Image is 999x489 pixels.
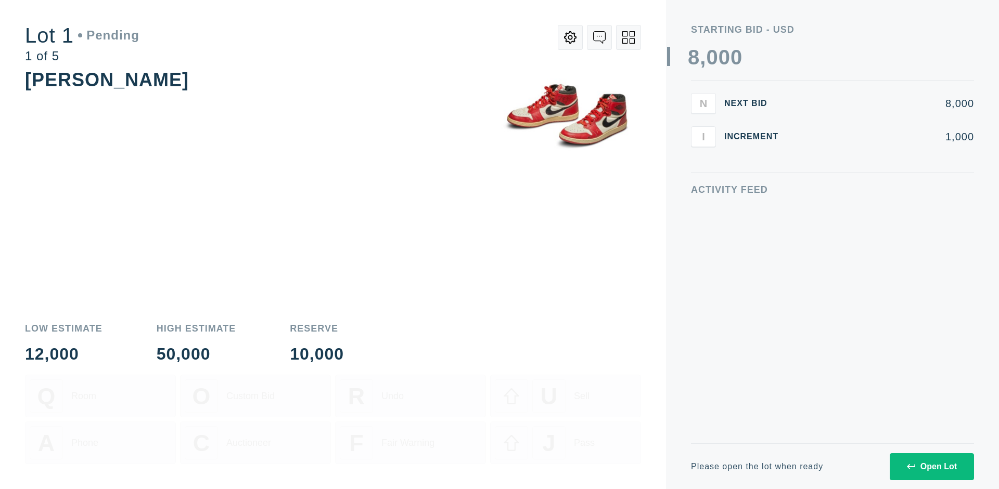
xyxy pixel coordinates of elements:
div: Lot 1 [25,25,139,46]
div: Pending [78,29,139,42]
div: Reserve [290,324,344,333]
div: 8,000 [795,98,974,109]
div: Increment [724,133,787,141]
div: 8 [688,47,700,68]
div: 10,000 [290,346,344,362]
div: 0 [731,47,742,68]
div: Next Bid [724,99,787,108]
button: I [691,126,716,147]
div: 1 of 5 [25,50,139,62]
div: 1,000 [795,131,974,142]
div: High Estimate [157,324,236,333]
div: Low Estimate [25,324,103,333]
div: Open Lot [907,462,957,471]
div: Please open the lot when ready [691,462,823,471]
div: Activity Feed [691,185,974,194]
div: Starting Bid - USD [691,25,974,34]
div: 50,000 [157,346,236,362]
div: [PERSON_NAME] [25,69,189,90]
div: 12,000 [25,346,103,362]
button: Open Lot [890,453,974,480]
div: 0 [706,47,718,68]
div: , [700,47,706,255]
div: 0 [719,47,731,68]
span: I [702,130,705,142]
span: N [700,97,707,109]
button: N [691,93,716,114]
